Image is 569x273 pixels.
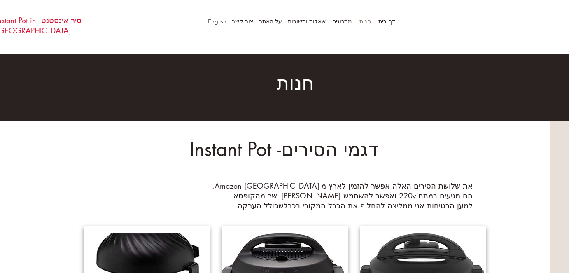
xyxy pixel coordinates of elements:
p: על האתר [255,15,286,28]
a: צור קשר [231,15,257,28]
a: שכולל הערקה [238,201,284,210]
a: English [204,15,231,28]
span: את שלושת הסירים האלה אפשר להזמין לארץ מ-Amazon [GEOGRAPHIC_DATA]. [212,181,473,191]
p: חנות [355,15,375,28]
p: צור קשר [228,15,257,28]
p: מתכונים [328,15,356,28]
p: שאלות ותשובות [284,15,330,28]
span: הם מגיעים במתח 220v ואפשר להשתמש [PERSON_NAME] ישר מהקופסא. [231,191,473,201]
span: חנות [277,70,314,95]
span: למען הבטיחות אני ממליצה להחליף את הכבל המקורי בכבל . [235,201,473,210]
p: דף בית [374,15,399,28]
a: שאלות ותשובות [286,15,330,28]
nav: אתר [185,15,399,28]
a: דף בית [375,15,399,28]
a: על האתר [257,15,286,28]
a: חנות [356,15,375,28]
h1: דגמי הסירים- Instant Pot​ [95,138,473,161]
a: מתכונים [330,15,356,28]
